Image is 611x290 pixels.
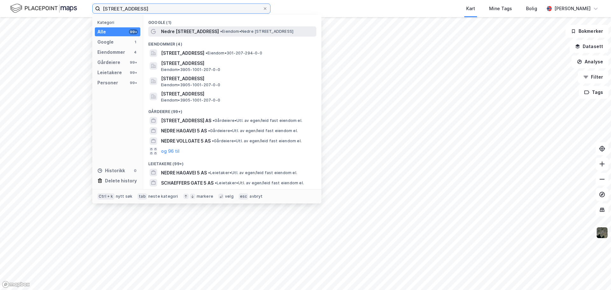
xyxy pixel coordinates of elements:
span: • [208,128,210,133]
div: Kart [466,5,475,12]
div: nytt søk [116,194,133,199]
div: 99+ [129,60,138,65]
div: 99+ [129,80,138,85]
div: Delete history [105,177,137,185]
div: avbryt [249,194,263,199]
span: [STREET_ADDRESS] [161,49,204,57]
span: • [215,180,217,185]
div: Kategori [97,20,140,25]
span: Leietaker • Utl. av egen/leid fast eiendom el. [215,180,304,186]
button: Tags [579,86,608,99]
div: Alle [97,28,106,36]
div: Gårdeiere (99+) [143,104,321,116]
div: neste kategori [148,194,178,199]
div: Leietakere [97,69,122,76]
div: velg [225,194,234,199]
span: Gårdeiere • Utl. av egen/leid fast eiendom el. [212,138,302,144]
button: Bokmerker [565,25,608,38]
img: logo.f888ab2527a4732fd821a326f86c7f29.svg [10,3,77,14]
div: [PERSON_NAME] [554,5,591,12]
div: Ctrl + k [97,193,115,200]
div: Google [97,38,114,46]
div: Personer [97,79,118,87]
iframe: Chat Widget [579,259,611,290]
button: Analyse [572,55,608,68]
div: markere [197,194,213,199]
span: [STREET_ADDRESS] [161,90,314,98]
span: SCHAEFFERS GATE 5 AS [161,179,214,187]
img: 9k= [596,227,608,239]
span: [STREET_ADDRESS] AS [161,117,211,124]
span: • [220,29,222,34]
span: Leietaker • Utl. av egen/leid fast eiendom el. [208,170,297,175]
input: Søk på adresse, matrikkel, gårdeiere, leietakere eller personer [100,4,263,13]
div: Google (1) [143,15,321,26]
div: 4 [133,50,138,55]
span: NEDRE HAGAVEI 5 AS [161,127,207,135]
button: og 96 til [161,147,179,155]
div: Bolig [526,5,537,12]
div: Leietakere (99+) [143,156,321,168]
div: 1 [133,39,138,45]
div: tab [137,193,147,200]
span: NEDRE VOLLGATE 5 AS [161,137,211,145]
span: [STREET_ADDRESS] [161,75,314,82]
span: • [212,138,214,143]
div: Historikk [97,167,125,174]
span: Gårdeiere • Utl. av egen/leid fast eiendom el. [208,128,298,133]
span: [STREET_ADDRESS] [161,60,314,67]
div: 99+ [129,70,138,75]
span: Eiendom • Nedre [STREET_ADDRESS] [220,29,293,34]
span: NEDRE HAGAVEI 5 AS [161,169,207,177]
span: Nedre [STREET_ADDRESS] [161,28,219,35]
span: Eiendom • 3905-1001-207-0-0 [161,67,220,72]
span: • [208,170,210,175]
div: Mine Tags [489,5,512,12]
span: Eiendom • 3905-1001-207-0-0 [161,98,220,103]
a: Mapbox homepage [2,281,30,288]
div: 0 [133,168,138,173]
div: Eiendommer [97,48,125,56]
span: Eiendom • 301-207-294-0-0 [206,51,262,56]
div: 99+ [129,29,138,34]
div: Kontrollprogram for chat [579,259,611,290]
div: Eiendommer (4) [143,37,321,48]
span: • [213,118,214,123]
span: Eiendom • 3905-1001-207-0-0 [161,82,220,88]
div: Gårdeiere [97,59,120,66]
span: • [206,51,207,55]
div: esc [239,193,249,200]
button: Filter [578,71,608,83]
button: Datasett [570,40,608,53]
span: Gårdeiere • Utl. av egen/leid fast eiendom el. [213,118,302,123]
